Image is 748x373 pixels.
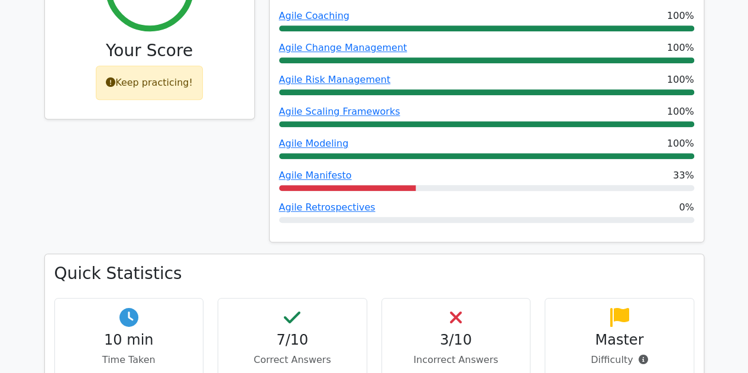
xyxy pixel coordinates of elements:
[279,10,349,21] a: Agile Coaching
[96,66,203,100] div: Keep practicing!
[279,74,391,85] a: Agile Risk Management
[279,42,407,53] a: Agile Change Management
[667,73,694,87] span: 100%
[279,202,375,213] a: Agile Retrospectives
[679,200,694,215] span: 0%
[555,353,684,367] p: Difficulty
[667,105,694,119] span: 100%
[64,332,194,349] h4: 10 min
[667,137,694,151] span: 100%
[54,41,245,61] h3: Your Score
[279,138,349,149] a: Agile Modeling
[667,41,694,55] span: 100%
[391,353,521,367] p: Incorrect Answers
[279,170,352,181] a: Agile Manifesto
[228,332,357,349] h4: 7/10
[667,9,694,23] span: 100%
[673,168,694,183] span: 33%
[64,353,194,367] p: Time Taken
[391,332,521,349] h4: 3/10
[228,353,357,367] p: Correct Answers
[279,106,400,117] a: Agile Scaling Frameworks
[54,264,694,284] h3: Quick Statistics
[555,332,684,349] h4: Master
